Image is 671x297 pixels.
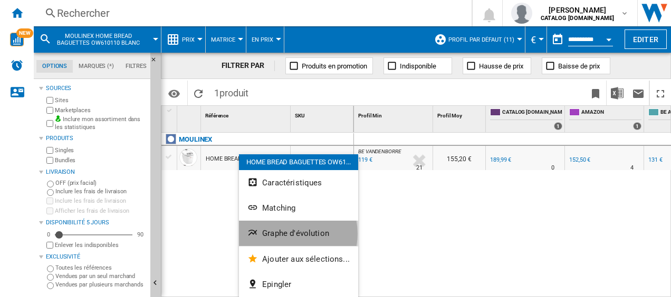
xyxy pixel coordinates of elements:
div: HOME BREAD BAGUETTES OW61... [239,154,358,170]
span: Caractéristiques [262,178,322,187]
span: Ajouter aux sélections... [262,254,350,264]
button: Ajouter aux sélections... [239,246,358,272]
button: Matching [239,195,358,221]
span: Graphe d'évolution [262,229,329,238]
span: Epingler [262,280,291,289]
button: Caractéristiques [239,170,358,195]
button: Graphe d'évolution [239,221,358,246]
button: Epingler... [239,272,358,297]
span: Matching [262,203,295,213]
